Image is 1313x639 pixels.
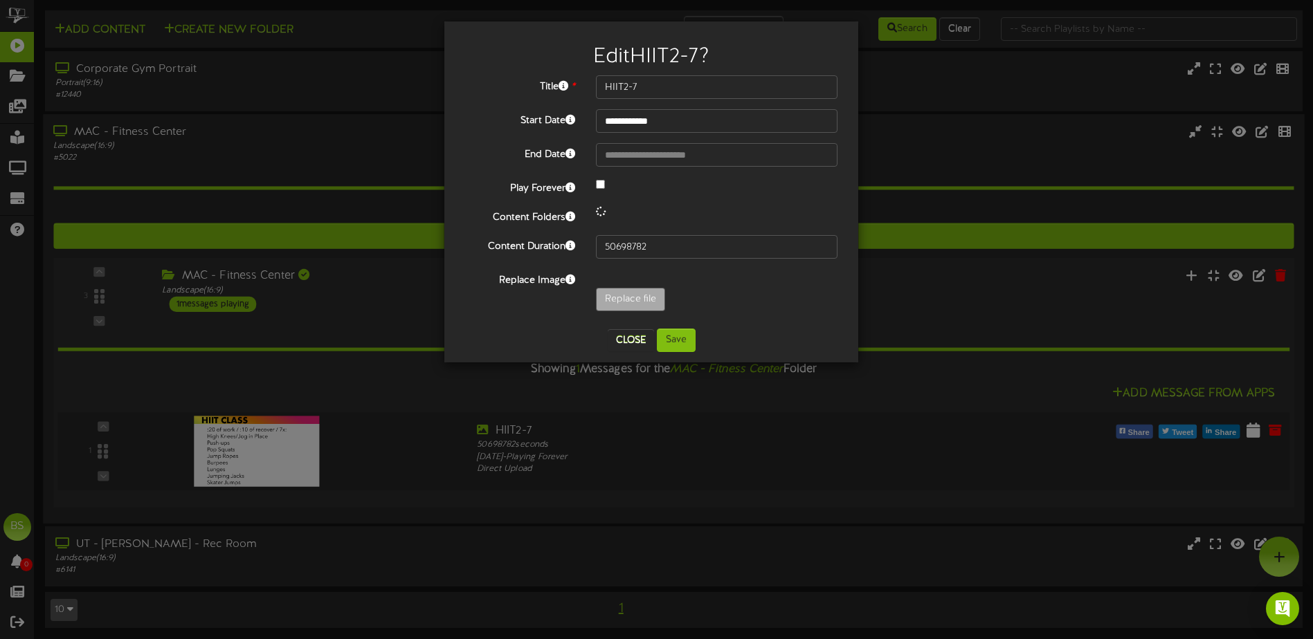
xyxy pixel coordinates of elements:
[455,143,586,162] label: End Date
[455,206,586,225] label: Content Folders
[455,109,586,128] label: Start Date
[596,75,837,99] input: Title
[1266,592,1299,625] div: Open Intercom Messenger
[657,328,696,352] button: Save
[465,46,837,68] h2: Edit HIIT2-7 ?
[455,235,586,254] label: Content Duration
[455,269,586,288] label: Replace Image
[455,75,586,94] label: Title
[596,235,837,259] input: 15
[455,177,586,196] label: Play Forever
[608,329,654,351] button: Close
